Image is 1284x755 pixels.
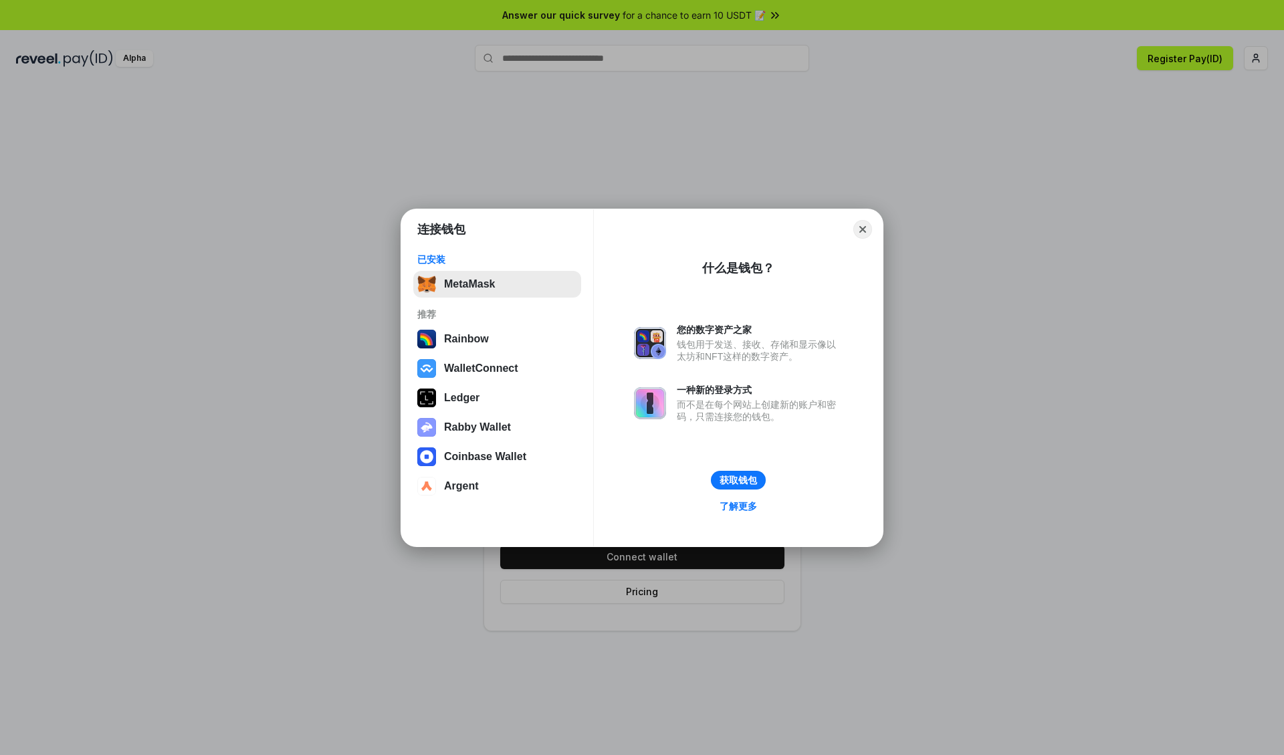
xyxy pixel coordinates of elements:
[413,326,581,352] button: Rainbow
[417,477,436,496] img: svg+xml,%3Csvg%20width%3D%2228%22%20height%3D%2228%22%20viewBox%3D%220%200%2028%2028%22%20fill%3D...
[711,471,766,490] button: 获取钱包
[444,362,518,374] div: WalletConnect
[417,253,577,265] div: 已安装
[634,387,666,419] img: svg+xml,%3Csvg%20xmlns%3D%22http%3A%2F%2Fwww.w3.org%2F2000%2Fsvg%22%20fill%3D%22none%22%20viewBox...
[417,221,465,237] h1: 连接钱包
[444,480,479,492] div: Argent
[444,392,479,404] div: Ledger
[417,418,436,437] img: svg+xml,%3Csvg%20xmlns%3D%22http%3A%2F%2Fwww.w3.org%2F2000%2Fsvg%22%20fill%3D%22none%22%20viewBox...
[702,260,774,276] div: 什么是钱包？
[677,399,843,423] div: 而不是在每个网站上创建新的账户和密码，只需连接您的钱包。
[413,473,581,500] button: Argent
[720,474,757,486] div: 获取钱包
[677,324,843,336] div: 您的数字资产之家
[417,359,436,378] img: svg+xml,%3Csvg%20width%3D%2228%22%20height%3D%2228%22%20viewBox%3D%220%200%2028%2028%22%20fill%3D...
[417,275,436,294] img: svg+xml,%3Csvg%20fill%3D%22none%22%20height%3D%2233%22%20viewBox%3D%220%200%2035%2033%22%20width%...
[413,414,581,441] button: Rabby Wallet
[444,333,489,345] div: Rainbow
[417,447,436,466] img: svg+xml,%3Csvg%20width%3D%2228%22%20height%3D%2228%22%20viewBox%3D%220%200%2028%2028%22%20fill%3D...
[634,327,666,359] img: svg+xml,%3Csvg%20xmlns%3D%22http%3A%2F%2Fwww.w3.org%2F2000%2Fsvg%22%20fill%3D%22none%22%20viewBox...
[417,389,436,407] img: svg+xml,%3Csvg%20xmlns%3D%22http%3A%2F%2Fwww.w3.org%2F2000%2Fsvg%22%20width%3D%2228%22%20height%3...
[677,384,843,396] div: 一种新的登录方式
[853,220,872,239] button: Close
[444,451,526,463] div: Coinbase Wallet
[413,385,581,411] button: Ledger
[417,308,577,320] div: 推荐
[444,421,511,433] div: Rabby Wallet
[413,355,581,382] button: WalletConnect
[677,338,843,362] div: 钱包用于发送、接收、存储和显示像以太坊和NFT这样的数字资产。
[417,330,436,348] img: svg+xml,%3Csvg%20width%3D%22120%22%20height%3D%22120%22%20viewBox%3D%220%200%20120%20120%22%20fil...
[720,500,757,512] div: 了解更多
[712,498,765,515] a: 了解更多
[413,271,581,298] button: MetaMask
[444,278,495,290] div: MetaMask
[413,443,581,470] button: Coinbase Wallet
